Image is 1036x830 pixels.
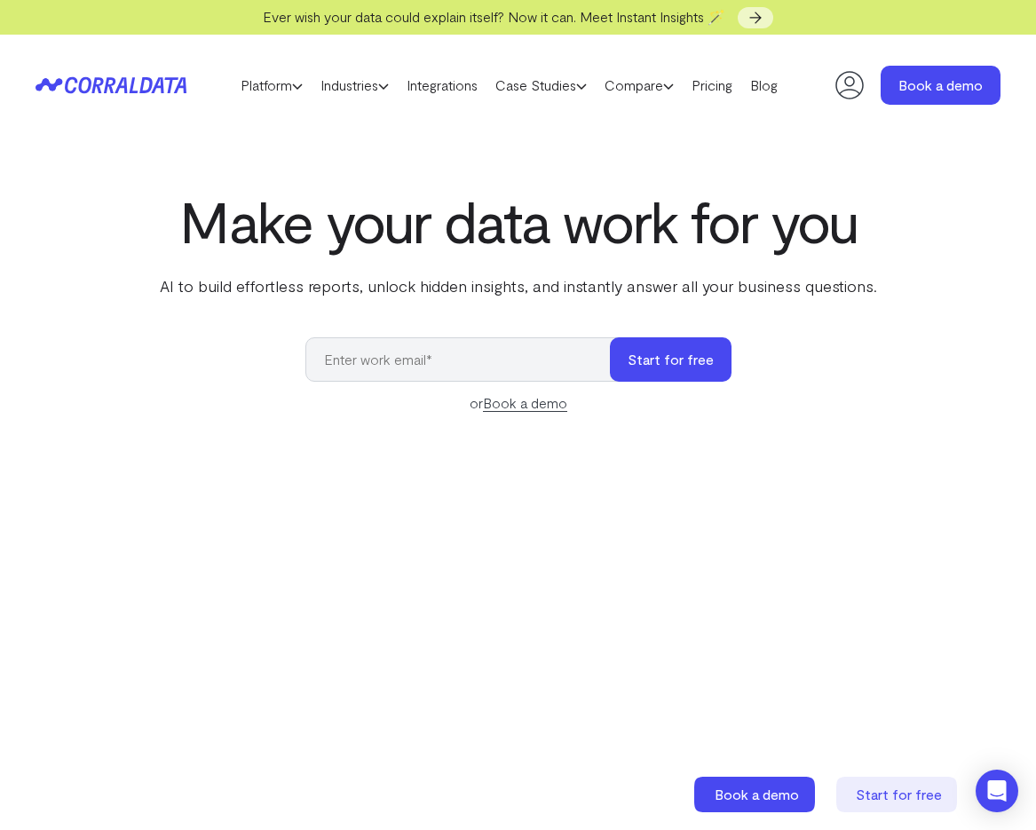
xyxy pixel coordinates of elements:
a: Industries [312,72,398,99]
span: Book a demo [715,786,799,802]
a: Integrations [398,72,486,99]
p: AI to build effortless reports, unlock hidden insights, and instantly answer all your business qu... [156,274,881,297]
a: Case Studies [486,72,596,99]
div: or [305,392,732,414]
input: Enter work email* [305,337,628,382]
span: Ever wish your data could explain itself? Now it can. Meet Instant Insights 🪄 [263,8,725,25]
a: Blog [741,72,787,99]
a: Compare [596,72,683,99]
a: Pricing [683,72,741,99]
h1: Make your data work for you [156,189,881,253]
button: Start for free [610,337,732,382]
span: Start for free [856,786,942,802]
a: Book a demo [881,66,1000,105]
a: Start for free [836,777,961,812]
a: Platform [232,72,312,99]
a: Book a demo [694,777,819,812]
a: Book a demo [483,394,567,412]
div: Open Intercom Messenger [976,770,1018,812]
